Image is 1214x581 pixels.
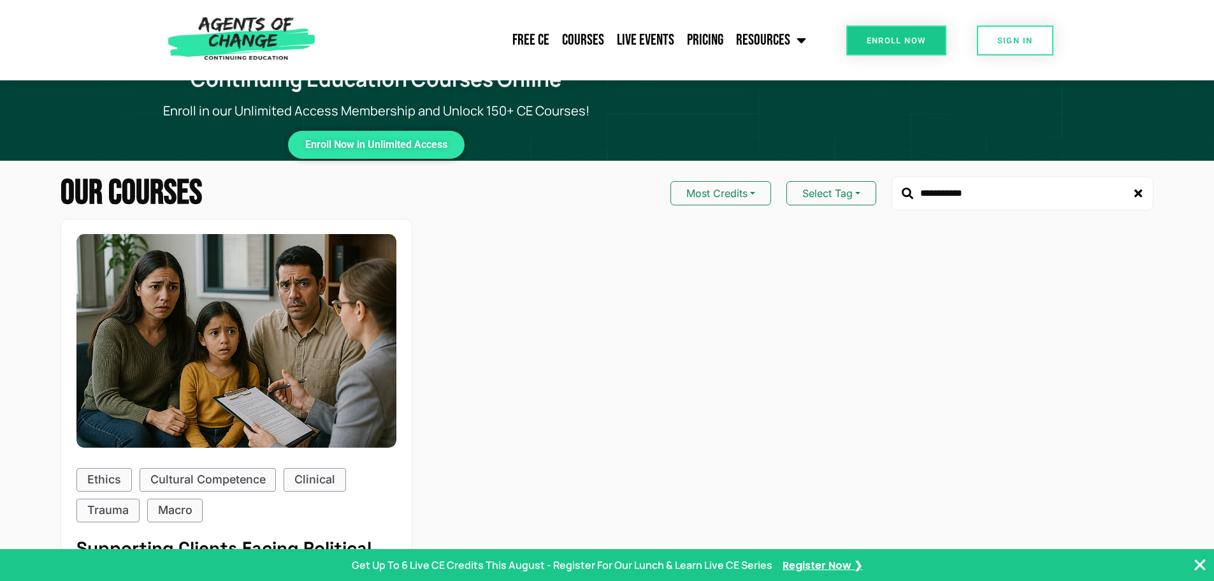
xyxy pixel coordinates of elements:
p: Macro [158,502,192,519]
p: Cultural Competence [150,471,266,489]
h5: Supporting Clients Facing Political Anxiety and Immigration Fears [76,538,396,580]
button: Close Banner [1192,557,1208,573]
h2: Our Courses [61,176,202,211]
a: SIGN IN [977,26,1053,55]
a: Enroll Now in Unlimited Access [288,131,465,159]
span: Enroll Now in Unlimited Access [305,141,447,149]
span: SIGN IN [997,36,1033,45]
p: Ethics [87,471,121,489]
a: Live Events [611,24,681,56]
p: Clinical [294,471,335,489]
a: Pricing [681,24,730,56]
a: Enroll Now [846,26,946,55]
img: Supporting Clients Facing Political Anxiety and Immigration Fears (2 Cultural Competency CE Credit) [76,234,396,447]
a: Courses [556,24,611,56]
nav: Menu [322,24,813,56]
p: Enroll in our Unlimited Access Membership and Unlock 150+ CE Courses! [145,101,607,121]
span: Enroll Now [867,36,926,45]
p: Trauma [87,502,129,519]
h1: Continuing Education Courses Online [153,67,599,91]
a: Resources [730,24,813,56]
a: Register Now ❯ [783,557,862,573]
button: Most Credits [670,181,771,205]
button: Select Tag [786,181,876,205]
p: Get Up To 6 Live CE Credits This August - Register For Our Lunch & Learn Live CE Series [352,557,772,573]
a: Free CE [506,24,556,56]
